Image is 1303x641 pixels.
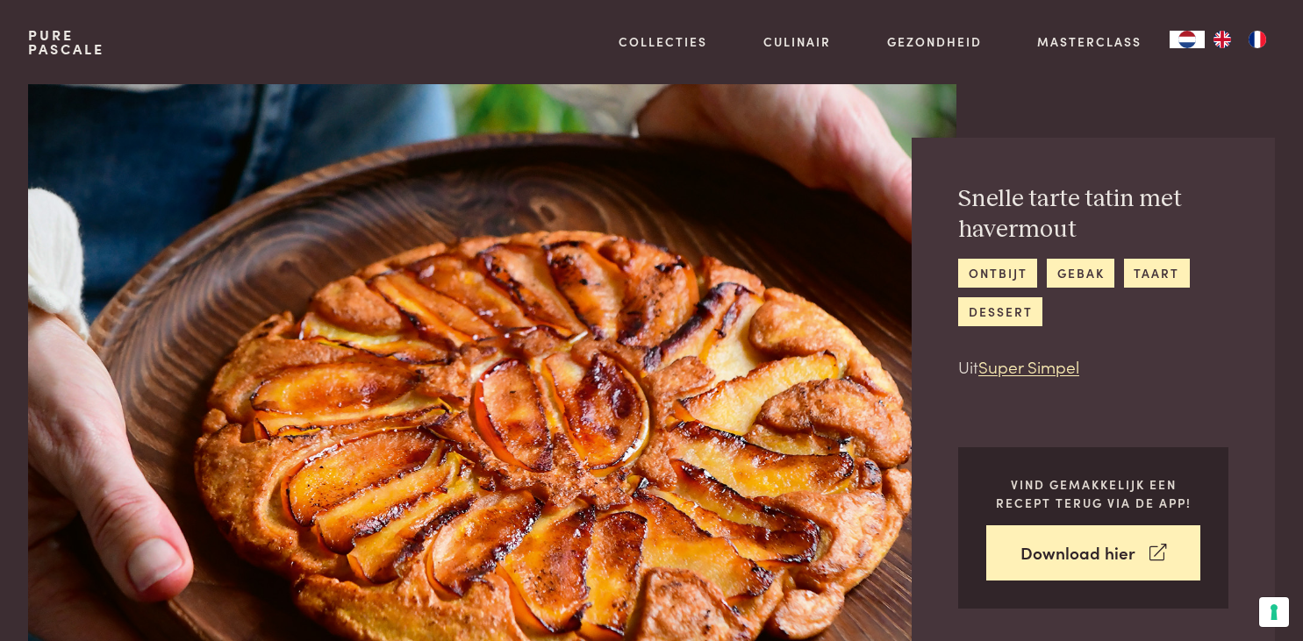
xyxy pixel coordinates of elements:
a: NL [1170,31,1205,48]
a: Culinair [763,32,831,51]
a: gebak [1047,259,1114,288]
a: Masterclass [1037,32,1142,51]
a: Download hier [986,525,1200,580]
a: dessert [958,297,1042,326]
a: PurePascale [28,28,104,56]
button: Uw voorkeuren voor toestemming voor trackingtechnologieën [1259,597,1289,627]
a: EN [1205,31,1240,48]
p: Uit [958,354,1228,380]
a: FR [1240,31,1275,48]
p: Vind gemakkelijk een recept terug via de app! [986,475,1200,511]
a: Gezondheid [887,32,982,51]
div: Language [1170,31,1205,48]
img: Snelle tarte tatin met havermout [28,84,956,641]
a: Super Simpel [978,354,1079,378]
a: taart [1124,259,1190,288]
a: ontbijt [958,259,1037,288]
h2: Snelle tarte tatin met havermout [958,184,1228,245]
a: Collecties [619,32,707,51]
ul: Language list [1205,31,1275,48]
aside: Language selected: Nederlands [1170,31,1275,48]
